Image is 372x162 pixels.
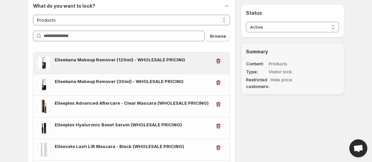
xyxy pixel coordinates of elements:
h3: Elleevate Lash Lift Mascara - Black (WHOLESALE PRICING) [55,143,211,150]
dd: Products [269,60,320,67]
dt: Type : [246,68,267,75]
h2: Status [246,10,339,16]
span: Browse [210,33,226,39]
div: Open chat [349,139,367,157]
h2: What do you want to lock? [33,3,95,9]
h2: Summary [246,48,339,55]
h3: Elleebana Makeup Remover (125ml) - WHOLESALE PRICING [55,56,211,63]
h3: Elleebana Makeup Remover (30ml) - WHOLESALE PRICING [55,78,211,85]
dd: Visitor lock [269,68,320,75]
h3: Elleeplex Advanced Aftercare - Clear Mascara (WHOLESALE PRICING) [55,100,211,106]
dt: Restricted customers: [246,76,269,90]
dd: Hide price [271,76,322,90]
button: Browse [206,31,230,41]
dt: Content : [246,60,267,67]
h3: Elleeplex Hyaluronic Boost Serum (WHOLESALE PRICING) [55,121,211,128]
